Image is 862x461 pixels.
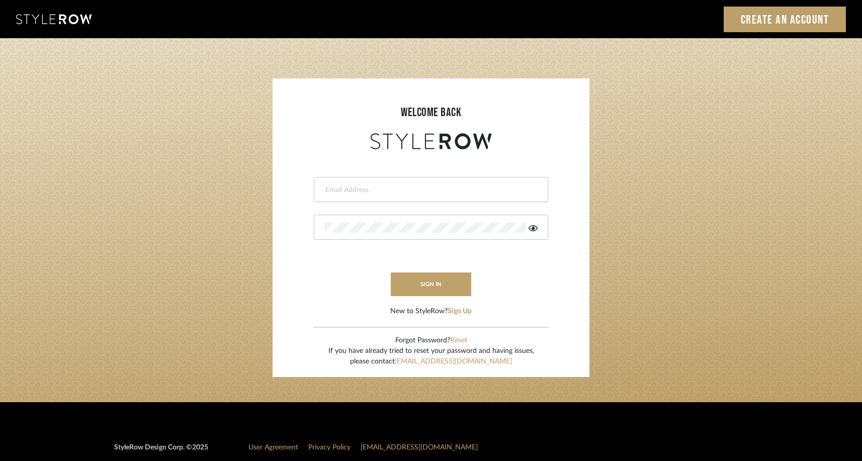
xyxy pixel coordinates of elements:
[248,444,298,451] a: User Agreement
[283,104,579,122] div: welcome back
[448,306,472,317] button: Sign Up
[390,306,472,317] div: New to StyleRow?
[450,335,467,346] button: Reset
[724,7,846,32] a: Create an Account
[308,444,351,451] a: Privacy Policy
[391,272,471,296] button: sign in
[328,346,534,367] div: If you have already tried to reset your password and having issues, please contact
[328,335,534,346] div: Forgot Password?
[361,444,478,451] a: [EMAIL_ADDRESS][DOMAIN_NAME]
[395,358,512,365] a: [EMAIL_ADDRESS][DOMAIN_NAME]
[324,185,535,195] input: Email Address
[114,442,208,461] div: StyleRow Design Corp. ©2025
